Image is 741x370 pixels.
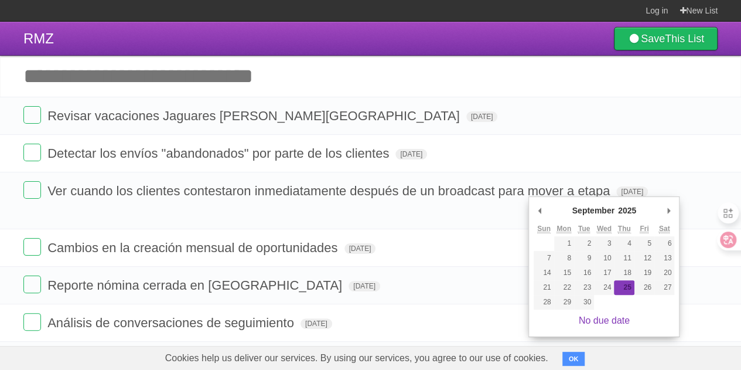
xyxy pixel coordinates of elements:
[654,251,674,266] button: 13
[534,251,554,266] button: 7
[23,30,54,46] span: RMZ
[301,318,332,329] span: [DATE]
[47,184,613,198] span: Ver cuando los clientes contestaron inmediatamente después de un broadcast para mover a etapa
[614,251,634,266] button: 11
[634,266,654,280] button: 19
[47,108,462,123] span: Revisar vacaciones Jaguares [PERSON_NAME][GEOGRAPHIC_DATA]
[640,225,648,233] abbr: Friday
[594,236,614,251] button: 3
[654,236,674,251] button: 6
[616,186,648,197] span: [DATE]
[534,295,554,310] button: 28
[395,149,427,159] span: [DATE]
[594,266,614,280] button: 17
[23,181,41,199] label: Done
[663,202,674,219] button: Next Month
[554,280,574,295] button: 22
[537,225,551,233] abbr: Sunday
[23,276,41,293] label: Done
[574,236,594,251] button: 2
[614,280,634,295] button: 25
[618,225,631,233] abbr: Thursday
[614,266,634,280] button: 18
[23,144,41,161] label: Done
[534,202,545,219] button: Previous Month
[634,236,654,251] button: 5
[556,225,571,233] abbr: Monday
[562,352,585,366] button: OK
[344,243,376,254] span: [DATE]
[616,202,638,219] div: 2025
[654,280,674,295] button: 27
[634,251,654,266] button: 12
[23,238,41,256] label: Done
[23,106,41,124] label: Done
[534,266,554,280] button: 14
[634,280,654,295] button: 26
[614,27,718,50] a: SaveThis List
[654,266,674,280] button: 20
[47,240,340,255] span: Cambios en la creación mensual de oportunidades
[349,281,380,291] span: [DATE]
[574,295,594,310] button: 30
[574,266,594,280] button: 16
[579,315,630,325] a: No due date
[153,347,560,370] span: Cookies help us deliver our services. By using our services, you agree to our use of cookies.
[594,280,614,295] button: 24
[554,236,574,251] button: 1
[466,111,498,122] span: [DATE]
[594,251,614,266] button: 10
[23,313,41,331] label: Done
[578,225,590,233] abbr: Tuesday
[554,295,574,310] button: 29
[554,266,574,280] button: 15
[614,236,634,251] button: 4
[554,251,574,266] button: 8
[534,280,554,295] button: 21
[574,280,594,295] button: 23
[47,278,345,293] span: Reporte nómina cerrada en [GEOGRAPHIC_DATA]
[659,225,670,233] abbr: Saturday
[597,225,612,233] abbr: Wednesday
[571,202,616,219] div: September
[574,251,594,266] button: 9
[47,146,392,161] span: Detectar los envíos "abandonados" por parte de los clientes
[665,33,704,45] b: This List
[47,315,297,330] span: Análisis de conversaciones de seguimiento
